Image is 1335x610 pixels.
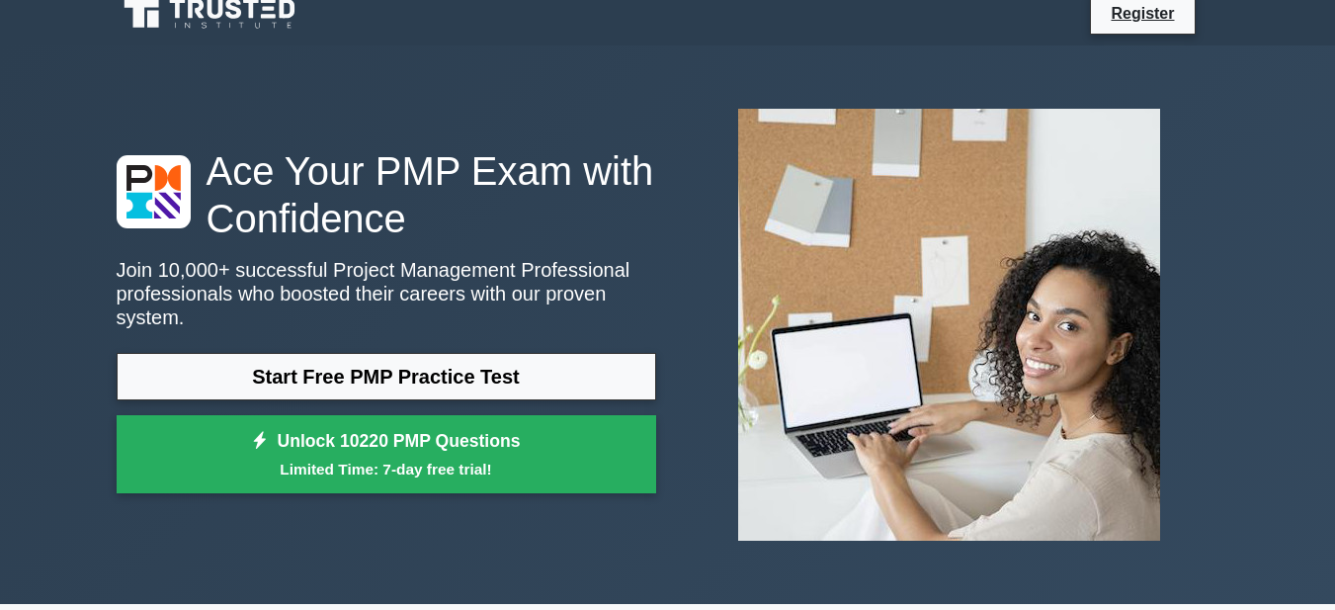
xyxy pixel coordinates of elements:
[117,353,656,400] a: Start Free PMP Practice Test
[117,258,656,329] p: Join 10,000+ successful Project Management Professional professionals who boosted their careers w...
[141,458,631,480] small: Limited Time: 7-day free trial!
[1099,1,1186,26] a: Register
[117,415,656,494] a: Unlock 10220 PMP QuestionsLimited Time: 7-day free trial!
[117,147,656,242] h1: Ace Your PMP Exam with Confidence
